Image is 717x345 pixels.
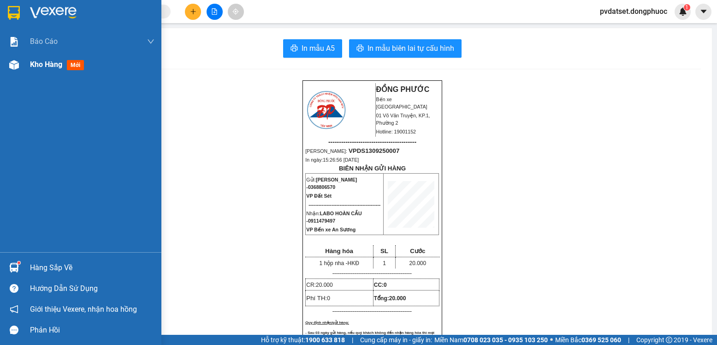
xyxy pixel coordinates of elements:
[327,295,330,302] span: 0
[3,60,97,65] span: [PERSON_NAME]:
[147,38,154,45] span: down
[306,90,347,130] img: logo
[10,305,18,314] span: notification
[550,338,553,342] span: ⚪️
[380,248,388,254] span: SL
[308,184,335,190] span: 0368806570
[261,335,345,345] span: Hỗ trợ kỹ thuật:
[349,39,462,58] button: printerIn mẫu biên lai tự cấu hình
[20,67,56,73] span: 15:26:56 [DATE]
[695,4,711,20] button: caret-down
[9,263,19,272] img: warehouse-icon
[73,15,124,26] span: Bến xe [GEOGRAPHIC_DATA]
[185,4,201,20] button: plus
[306,177,357,190] span: Gửi:
[232,8,239,15] span: aim
[306,282,332,288] span: CR:
[9,37,19,47] img: solution-icon
[384,282,387,288] span: 0
[305,331,434,345] span: - Sau 03 ngày gửi hàng, nếu quý khách không đến nhận hàng hóa thì mọi khiếu nại công ty sẽ không ...
[463,336,548,344] strong: 0708 023 035 - 0935 103 250
[290,44,298,53] span: printer
[323,157,359,163] span: 15:26:56 [DATE]
[383,260,386,266] span: 1
[3,6,44,46] img: logo
[73,5,126,13] strong: ĐỒNG PHƯỚC
[328,138,416,145] span: -----------------------------------------
[305,148,399,154] span: [PERSON_NAME]:
[308,218,335,224] span: 0911479497
[410,248,425,254] span: Cước
[389,295,406,302] span: 20.000
[316,282,333,288] span: 20.000
[409,260,427,266] span: 20.000
[8,6,20,20] img: logo-vxr
[73,28,127,39] span: 01 Võ Văn Truyện, KP.1, Phường 2
[325,248,353,254] span: Hàng hóa
[211,8,218,15] span: file-add
[302,42,335,54] span: In mẫu A5
[30,282,154,296] div: Hướng dẫn sử dụng
[352,335,353,345] span: |
[305,157,359,163] span: In ngày:
[67,60,84,70] span: mới
[555,335,621,345] span: Miền Bắc
[305,321,349,325] span: Quy định nhận/gửi hàng:
[581,336,621,344] strong: 0369 525 060
[679,7,687,16] img: icon-new-feature
[306,211,361,224] span: Nhận:
[10,284,18,293] span: question-circle
[10,326,18,334] span: message
[699,7,708,16] span: caret-down
[30,36,58,47] span: Báo cáo
[376,85,430,93] strong: ĐỒNG PHƯỚC
[685,4,688,11] span: 1
[73,41,113,47] span: Hotline: 19001152
[305,308,439,315] p: -------------------------------------------
[9,60,19,70] img: warehouse-icon
[228,4,244,20] button: aim
[305,336,345,344] strong: 1900 633 818
[306,177,357,190] span: [PERSON_NAME] -
[18,261,20,264] sup: 1
[360,335,432,345] span: Cung cấp máy in - giấy in:
[349,147,399,154] span: VPDS1309250007
[367,42,454,54] span: In mẫu biên lai tự cấu hình
[25,50,113,57] span: -----------------------------------------
[356,44,364,53] span: printer
[319,260,359,266] span: 1 hộp nha -
[593,6,675,17] span: pvdatset.dongphuoc
[46,59,97,66] span: VPDS1309250007
[30,60,62,69] span: Kho hàng
[306,193,332,199] span: VP Đất Sét
[306,227,356,232] span: VP Bến xe An Sương
[434,335,548,345] span: Miền Nam
[628,335,629,345] span: |
[207,4,223,20] button: file-add
[374,295,406,302] span: Tổng:
[374,282,387,288] strong: CC:
[283,39,342,58] button: printerIn mẫu A5
[3,67,56,73] span: In ngày:
[190,8,196,15] span: plus
[306,211,361,224] span: LABO HOÀN CẦU -
[308,202,380,207] span: --------------------------------------------
[30,303,137,315] span: Giới thiệu Vexere, nhận hoa hồng
[376,129,416,134] span: Hotline: 19001152
[684,4,690,11] sup: 1
[30,261,154,275] div: Hàng sắp về
[339,165,406,172] strong: BIÊN NHẬN GỬI HÀNG
[305,270,439,277] p: -------------------------------------------
[306,295,330,302] span: Phí TH:
[376,97,427,109] span: Bến xe [GEOGRAPHIC_DATA]
[666,337,672,343] span: copyright
[376,113,430,126] span: 01 Võ Văn Truyện, KP.1, Phường 2
[347,260,359,266] span: HKĐ
[30,323,154,337] div: Phản hồi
